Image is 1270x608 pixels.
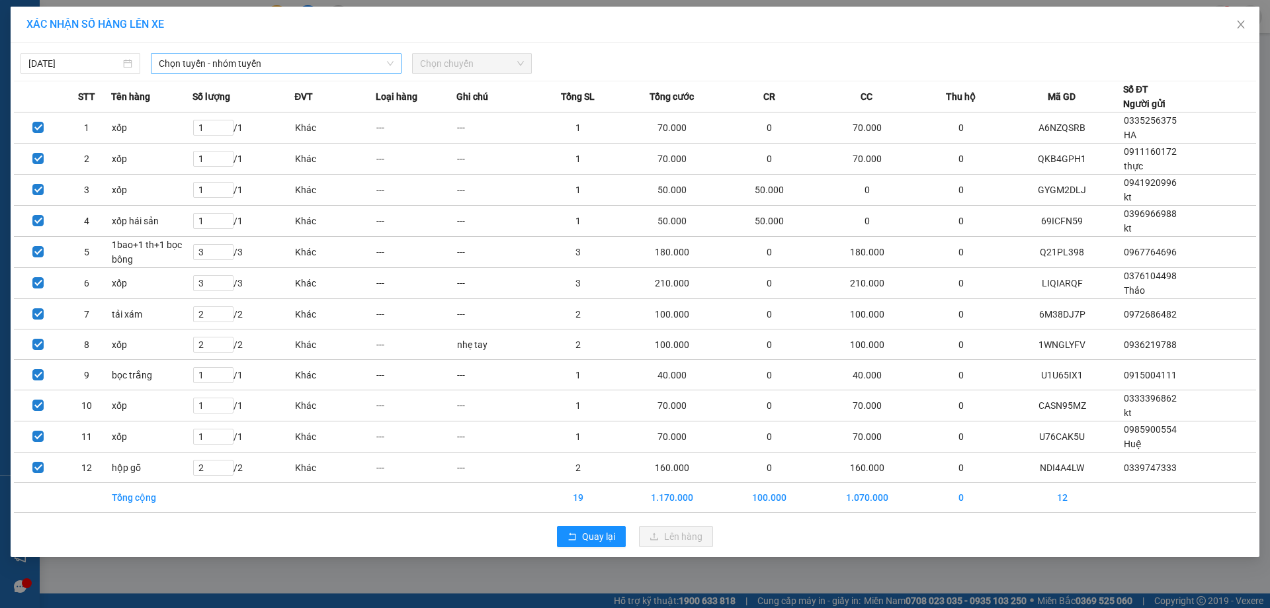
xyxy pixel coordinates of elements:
td: 70.000 [618,421,726,453]
td: 0 [920,329,1001,360]
td: 0 [920,390,1001,421]
span: CC [861,89,872,104]
td: A6NZQSRB [1001,112,1123,144]
span: 0335256375 [1124,115,1177,126]
td: Khác [294,453,376,483]
td: xốp [111,390,192,421]
td: / 1 [192,175,294,206]
td: 6M38DJ7P [1001,299,1123,329]
td: 40.000 [618,360,726,390]
td: 70.000 [814,390,921,421]
span: rollback [568,532,577,543]
td: 11 [63,421,112,453]
td: / 2 [192,299,294,329]
span: Loại hàng [376,89,417,104]
td: / 1 [192,421,294,453]
span: down [386,60,394,67]
td: 7 [63,299,112,329]
td: 70.000 [618,112,726,144]
td: 1 [538,360,619,390]
td: Khác [294,421,376,453]
td: 12 [63,453,112,483]
span: thực [1124,161,1143,171]
td: --- [456,453,538,483]
span: 0972686482 [1124,309,1177,320]
td: --- [376,329,457,360]
td: Khác [294,175,376,206]
td: 2 [538,453,619,483]
td: 0 [920,175,1001,206]
td: --- [376,299,457,329]
td: 0 [726,421,813,453]
td: 0 [920,360,1001,390]
span: Chọn chuyến [420,54,524,73]
span: kt [1124,223,1132,234]
td: 3 [538,237,619,268]
td: --- [376,453,457,483]
td: 2 [538,299,619,329]
td: 1 [538,112,619,144]
span: Số lượng [192,89,230,104]
span: Tên hàng [111,89,150,104]
td: --- [376,360,457,390]
button: rollbackQuay lại [557,526,626,547]
div: Số ĐT Người gửi [1123,82,1165,111]
span: kt [1124,408,1132,418]
td: 5 [63,237,112,268]
span: Tổng SL [561,89,595,104]
td: 100.000 [618,329,726,360]
td: 0 [920,112,1001,144]
span: CR [763,89,775,104]
td: 3 [63,175,112,206]
td: 160.000 [814,453,921,483]
td: 8 [63,329,112,360]
td: 0 [920,206,1001,237]
td: 210.000 [814,268,921,299]
td: 0 [920,268,1001,299]
td: --- [376,206,457,237]
td: 1 [538,144,619,175]
td: 0 [920,483,1001,513]
td: 0 [726,453,813,483]
td: 0 [726,360,813,390]
td: Khác [294,390,376,421]
td: QKB4GPH1 [1001,144,1123,175]
td: 1 [538,421,619,453]
td: --- [376,421,457,453]
td: --- [376,268,457,299]
td: nhẹ tay [456,329,538,360]
td: 10 [63,390,112,421]
td: 2 [63,144,112,175]
td: 100.000 [618,299,726,329]
td: NDI4A4LW [1001,453,1123,483]
td: 100.000 [726,483,813,513]
td: Khác [294,237,376,268]
td: 70.000 [618,144,726,175]
td: 19 [538,483,619,513]
td: 180.000 [814,237,921,268]
span: XÁC NHẬN SỐ HÀNG LÊN XE [26,18,164,30]
td: --- [456,144,538,175]
td: 0 [920,421,1001,453]
td: 0 [814,175,921,206]
td: 0 [726,144,813,175]
td: 0 [726,237,813,268]
td: 0 [726,299,813,329]
td: Khác [294,268,376,299]
td: --- [376,390,457,421]
td: --- [456,237,538,268]
td: 1 [63,112,112,144]
td: 50.000 [618,175,726,206]
td: hộp gỗ [111,453,192,483]
td: 70.000 [814,112,921,144]
td: 0 [726,390,813,421]
span: Huệ [1124,439,1142,449]
td: / 1 [192,360,294,390]
span: 0941920996 [1124,177,1177,188]
td: Khác [294,360,376,390]
td: 70.000 [618,390,726,421]
td: Khác [294,299,376,329]
td: 70.000 [814,144,921,175]
span: Thảo [1124,285,1145,296]
button: Close [1222,7,1259,44]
